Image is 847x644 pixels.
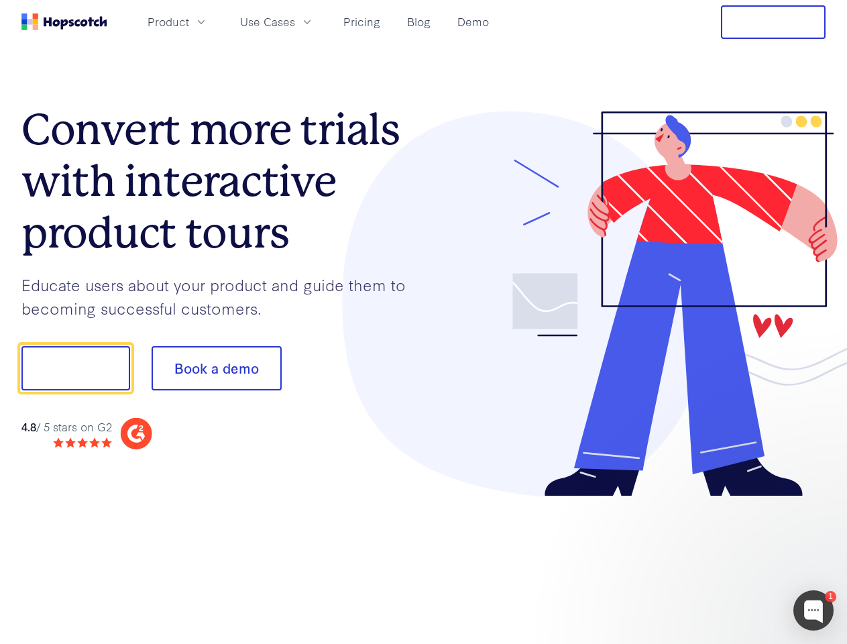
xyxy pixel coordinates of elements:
button: Book a demo [152,346,282,390]
span: Product [148,13,189,30]
p: Educate users about your product and guide them to becoming successful customers. [21,273,424,319]
a: Blog [402,11,436,33]
a: Home [21,13,107,30]
a: Pricing [338,11,386,33]
h1: Convert more trials with interactive product tours [21,104,424,258]
strong: 4.8 [21,419,36,434]
div: 1 [825,591,836,602]
button: Product [139,11,216,33]
button: Use Cases [232,11,322,33]
a: Demo [452,11,494,33]
button: Show me! [21,346,130,390]
span: Use Cases [240,13,295,30]
button: Free Trial [721,5,826,39]
div: / 5 stars on G2 [21,419,112,435]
